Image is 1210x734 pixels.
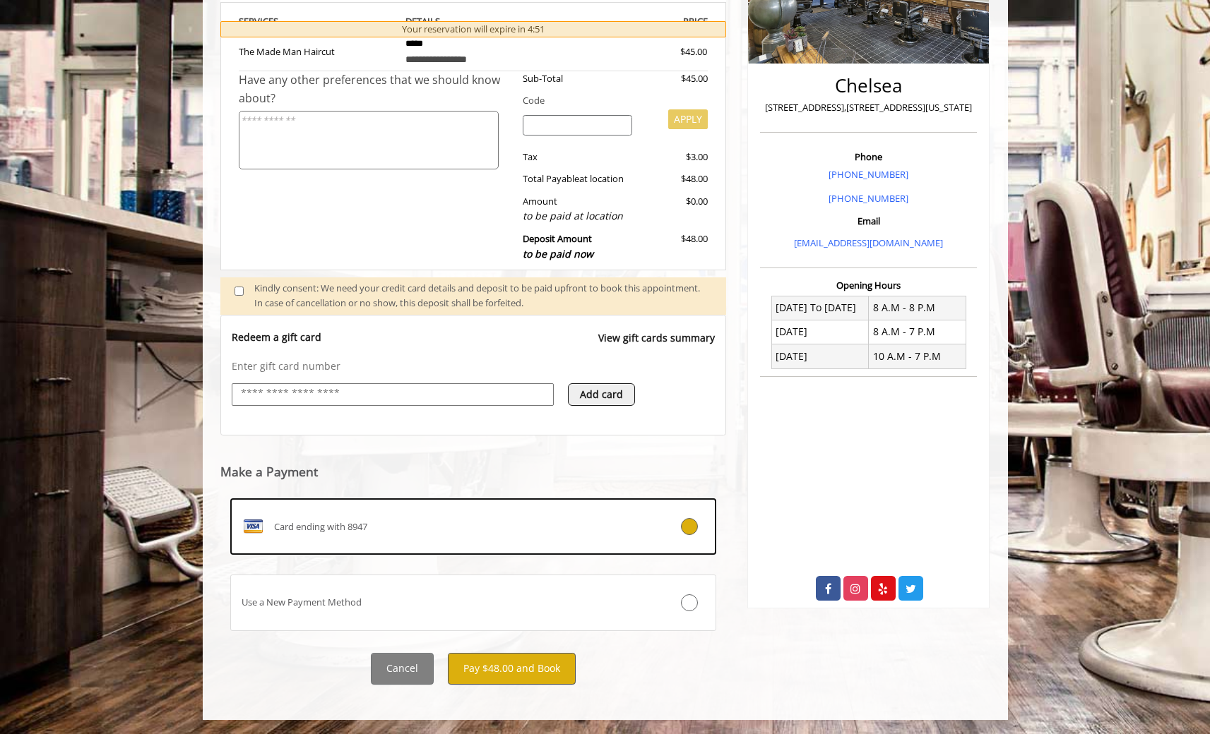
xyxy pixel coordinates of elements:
td: [DATE] To [DATE] [771,296,869,320]
p: Redeem a gift card [232,330,321,344]
td: [DATE] [771,320,869,344]
b: Deposit Amount [523,232,593,260]
div: Amount [512,194,643,224]
a: View gift cards summary [598,330,715,359]
div: Have any other preferences that we should know about? [239,71,513,107]
th: PRICE [552,13,708,30]
span: S [273,15,278,28]
div: Use a New Payment Method [231,595,635,610]
p: Enter gift card number [232,359,716,373]
td: [DATE] [771,344,869,368]
div: $45.00 [643,71,708,86]
h3: Opening Hours [760,280,977,290]
span: to be paid now [523,247,593,260]
div: $0.00 [643,194,708,224]
div: Kindly consent: We need your credit card details and deposit to be paid upfront to book this appo... [254,281,712,311]
div: $48.00 [643,231,708,262]
span: Card ending with 8947 [274,519,367,534]
button: Pay $48.00 and Book [448,653,576,685]
button: Cancel [371,653,434,685]
button: Add card [568,383,635,406]
div: $45.00 [629,44,707,59]
h3: Email [764,216,973,226]
div: Your reservation will expire in 4:51 [220,21,727,37]
th: SERVICE [239,13,396,30]
div: to be paid at location [523,208,632,224]
h2: Chelsea [764,76,973,96]
td: 10 A.M - 7 P.M [869,344,966,368]
a: [PHONE_NUMBER] [829,192,908,205]
div: Sub-Total [512,71,643,86]
td: The Made Man Haircut [239,30,396,71]
div: $48.00 [643,172,708,186]
p: [STREET_ADDRESS],[STREET_ADDRESS][US_STATE] [764,100,973,115]
img: VISA [242,515,264,538]
th: DETAILS [395,13,552,30]
div: Code [512,93,708,108]
span: at location [579,172,624,185]
a: [EMAIL_ADDRESS][DOMAIN_NAME] [794,236,943,249]
div: Tax [512,150,643,164]
div: Total Payable [512,172,643,186]
button: APPLY [668,109,708,129]
td: 8 A.M - 8 P.M [869,296,966,320]
a: [PHONE_NUMBER] [829,168,908,181]
h3: Phone [764,152,973,162]
label: Make a Payment [220,465,318,479]
td: 8 A.M - 7 P.M [869,320,966,344]
label: Use a New Payment Method [230,574,717,631]
div: $3.00 [643,150,708,164]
